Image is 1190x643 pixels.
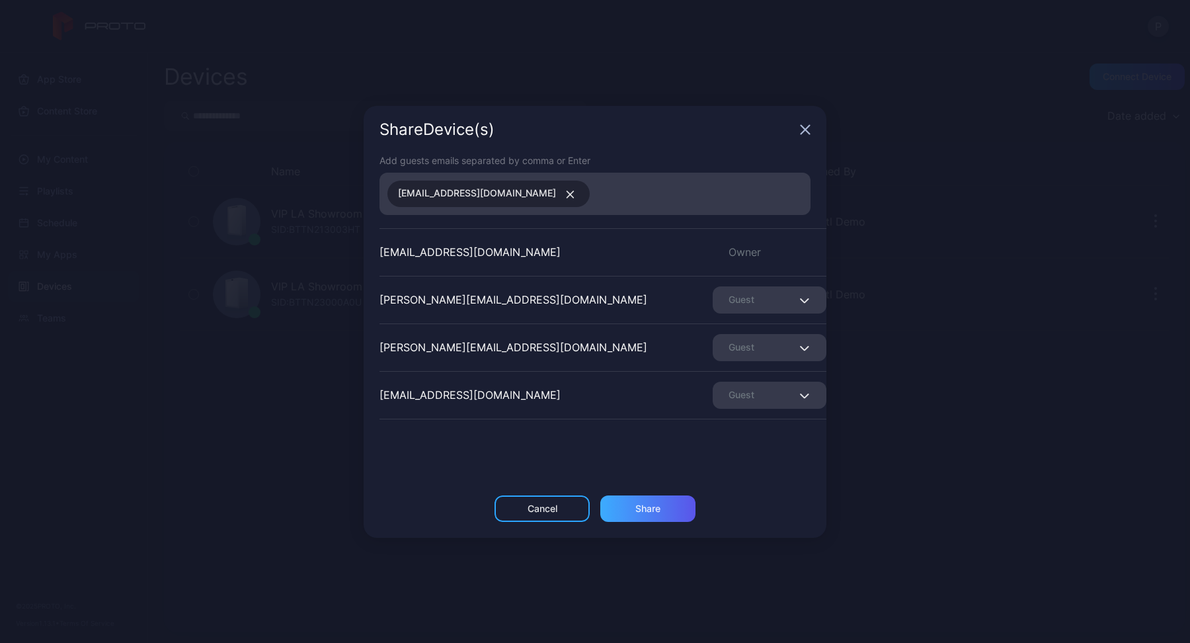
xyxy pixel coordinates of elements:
[713,244,826,260] div: Owner
[528,503,557,514] div: Cancel
[713,286,826,314] button: Guest
[379,153,811,167] div: Add guests emails separated by comma or Enter
[379,122,795,138] div: Share Device (s)
[495,495,590,522] button: Cancel
[379,244,561,260] div: [EMAIL_ADDRESS][DOMAIN_NAME]
[600,495,695,522] button: Share
[713,334,826,361] button: Guest
[379,387,561,403] div: [EMAIL_ADDRESS][DOMAIN_NAME]
[713,382,826,409] button: Guest
[398,185,556,202] span: [EMAIL_ADDRESS][DOMAIN_NAME]
[379,339,647,355] div: [PERSON_NAME][EMAIL_ADDRESS][DOMAIN_NAME]
[635,503,660,514] div: Share
[379,292,647,308] div: [PERSON_NAME][EMAIL_ADDRESS][DOMAIN_NAME]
